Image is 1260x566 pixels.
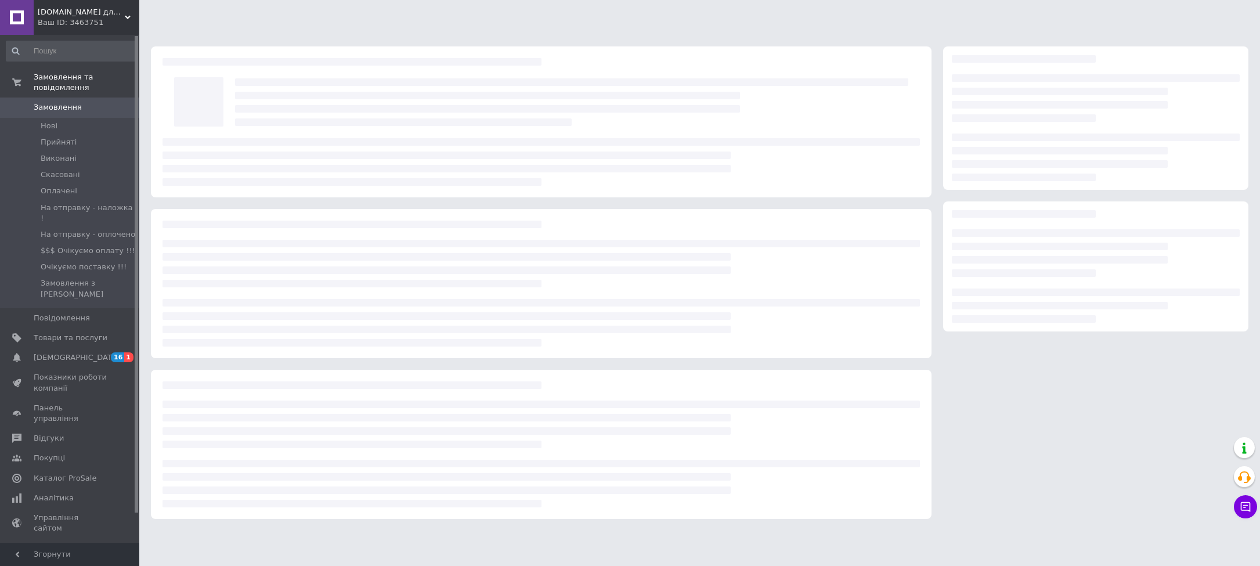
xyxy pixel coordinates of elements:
span: Замовлення та повідомлення [34,72,139,93]
span: Управління сайтом [34,513,107,533]
span: Каталог ProSale [34,473,96,484]
span: Скасовані [41,170,80,180]
span: Виконані [41,153,77,164]
span: На отправку - наложка ! [41,203,136,223]
span: На отправку - оплочено [41,229,135,240]
span: Показники роботи компанії [34,372,107,393]
span: Аналітика [34,493,74,503]
div: Ваш ID: 3463751 [38,17,139,28]
input: Пошук [6,41,137,62]
span: [DEMOGRAPHIC_DATA] [34,352,120,363]
span: Покупці [34,453,65,463]
span: GIFTOK.COM.UA для себе і не тільки) [38,7,125,17]
span: Прийняті [41,137,77,147]
span: Нові [41,121,57,131]
span: Панель управління [34,403,107,424]
span: Товари та послуги [34,333,107,343]
span: Очікуємо поставку !!! [41,262,127,272]
span: 16 [111,352,124,362]
span: Замовлення з [PERSON_NAME] [41,278,136,299]
span: Оплачені [41,186,77,196]
span: $$$ Очікуємо оплату !!! [41,246,135,256]
span: 1 [124,352,133,362]
span: Відгуки [34,433,64,444]
button: Чат з покупцем [1234,495,1257,518]
span: Замовлення [34,102,82,113]
span: Повідомлення [34,313,90,323]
